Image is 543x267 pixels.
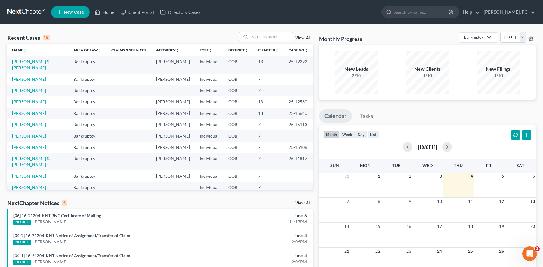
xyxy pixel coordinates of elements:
[68,108,107,119] td: Bankruptcy
[151,153,195,170] td: [PERSON_NAME]
[253,170,284,182] td: 7
[195,96,223,108] td: Individual
[253,85,284,96] td: 7
[522,246,537,261] iframe: Intercom live chat
[195,153,223,170] td: Individual
[284,142,313,153] td: 25-15108
[13,220,31,225] div: NOTICE
[253,74,284,85] td: 7
[406,248,412,255] span: 23
[7,34,50,41] div: Recent Cases
[68,182,107,193] td: Bankruptcy
[213,239,307,245] div: 2:06PM
[12,77,46,82] a: [PERSON_NAME]
[195,170,223,182] td: Individual
[375,223,381,230] span: 15
[377,173,381,180] span: 1
[195,74,223,85] td: Individual
[62,200,67,206] div: 6
[223,130,253,142] td: COB
[340,130,355,139] button: week
[151,56,195,73] td: [PERSON_NAME]
[92,7,117,18] a: Home
[284,119,313,130] td: 25-15113
[284,153,313,170] td: 25-11817
[253,153,284,170] td: 7
[408,173,412,180] span: 2
[151,119,195,130] td: [PERSON_NAME]
[470,173,474,180] span: 4
[517,163,524,168] span: Sat
[335,73,378,79] div: 2/10
[323,130,340,139] button: month
[12,133,46,139] a: [PERSON_NAME]
[223,142,253,153] td: COB
[195,130,223,142] td: Individual
[157,7,204,18] a: Directory Cases
[499,248,505,255] span: 26
[33,219,67,225] a: [PERSON_NAME]
[213,259,307,265] div: 2:06PM
[436,223,443,230] span: 17
[68,119,107,130] td: Bankruptcy
[151,96,195,108] td: [PERSON_NAME]
[330,163,339,168] span: Sun
[499,198,505,205] span: 12
[245,49,248,52] i: unfold_more
[12,122,46,127] a: [PERSON_NAME]
[13,253,130,258] a: [34-1] 16-21204-KHT Notice of Assignment/Transfer of Claim
[417,144,437,150] h2: [DATE]
[13,233,130,238] a: [34-2] 16-21204-KHT Notice of Assignment/Transfer of Claim
[195,142,223,153] td: Individual
[12,59,50,70] a: [PERSON_NAME] & [PERSON_NAME]
[253,108,284,119] td: 13
[392,163,400,168] span: Tue
[12,145,46,150] a: [PERSON_NAME]
[284,108,313,119] td: 25-15640
[335,66,378,73] div: New Leads
[275,49,279,52] i: unfold_more
[367,130,379,139] button: list
[223,74,253,85] td: COB
[481,7,535,18] a: [PERSON_NAME], PC
[344,173,350,180] span: 31
[151,74,195,85] td: [PERSON_NAME]
[464,35,483,40] div: Bankruptcy
[439,173,443,180] span: 3
[253,130,284,142] td: 7
[195,56,223,73] td: Individual
[213,253,307,259] div: June, 4
[223,182,253,193] td: COB
[289,48,308,52] a: Case Nounfold_more
[68,170,107,182] td: Bankruptcy
[530,198,536,205] span: 13
[499,223,505,230] span: 19
[73,48,102,52] a: Area of Lawunfold_more
[532,173,536,180] span: 6
[200,48,212,52] a: Typeunfold_more
[223,96,253,108] td: COB
[98,49,102,52] i: unfold_more
[68,96,107,108] td: Bankruptcy
[355,130,367,139] button: day
[477,73,520,79] div: 1/10
[151,108,195,119] td: [PERSON_NAME]
[7,199,67,207] div: NextChapter Notices
[360,163,371,168] span: Mon
[195,119,223,130] td: Individual
[223,108,253,119] td: COB
[319,35,362,43] h3: Monthly Progress
[436,248,443,255] span: 24
[346,198,350,205] span: 7
[223,56,253,73] td: COB
[195,108,223,119] td: Individual
[422,163,433,168] span: Wed
[13,213,101,218] a: [36] 16-21204-KHT BNC Certificate of Mailing
[12,173,46,179] a: [PERSON_NAME]
[68,142,107,153] td: Bankruptcy
[223,119,253,130] td: COB
[176,49,179,52] i: unfold_more
[213,219,307,225] div: 11:17PM
[151,142,195,153] td: [PERSON_NAME]
[250,32,293,41] input: Search by name...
